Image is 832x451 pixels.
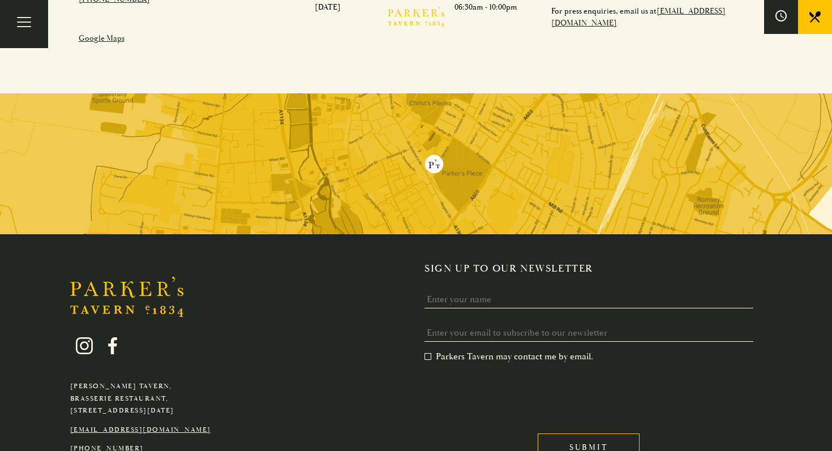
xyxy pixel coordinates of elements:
h2: Sign up to our newsletter [424,263,762,275]
p: For press enquiries, email us at [551,5,754,29]
p: 06:30am - 10:00pm [454,1,517,13]
a: [EMAIL_ADDRESS][DOMAIN_NAME] [70,426,211,434]
label: Parkers Tavern may contact me by email. [424,351,593,362]
iframe: reCAPTCHA [424,371,597,415]
p: [PERSON_NAME] Tavern, Brasserie Restaurant, [STREET_ADDRESS][DATE] [70,380,211,417]
a: Google Maps [79,33,125,43]
input: Enter your name [424,291,753,308]
p: [DATE] [315,1,341,13]
input: Enter your email to subscribe to our newsletter [424,324,753,342]
a: [EMAIL_ADDRESS][DOMAIN_NAME] [551,6,726,28]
